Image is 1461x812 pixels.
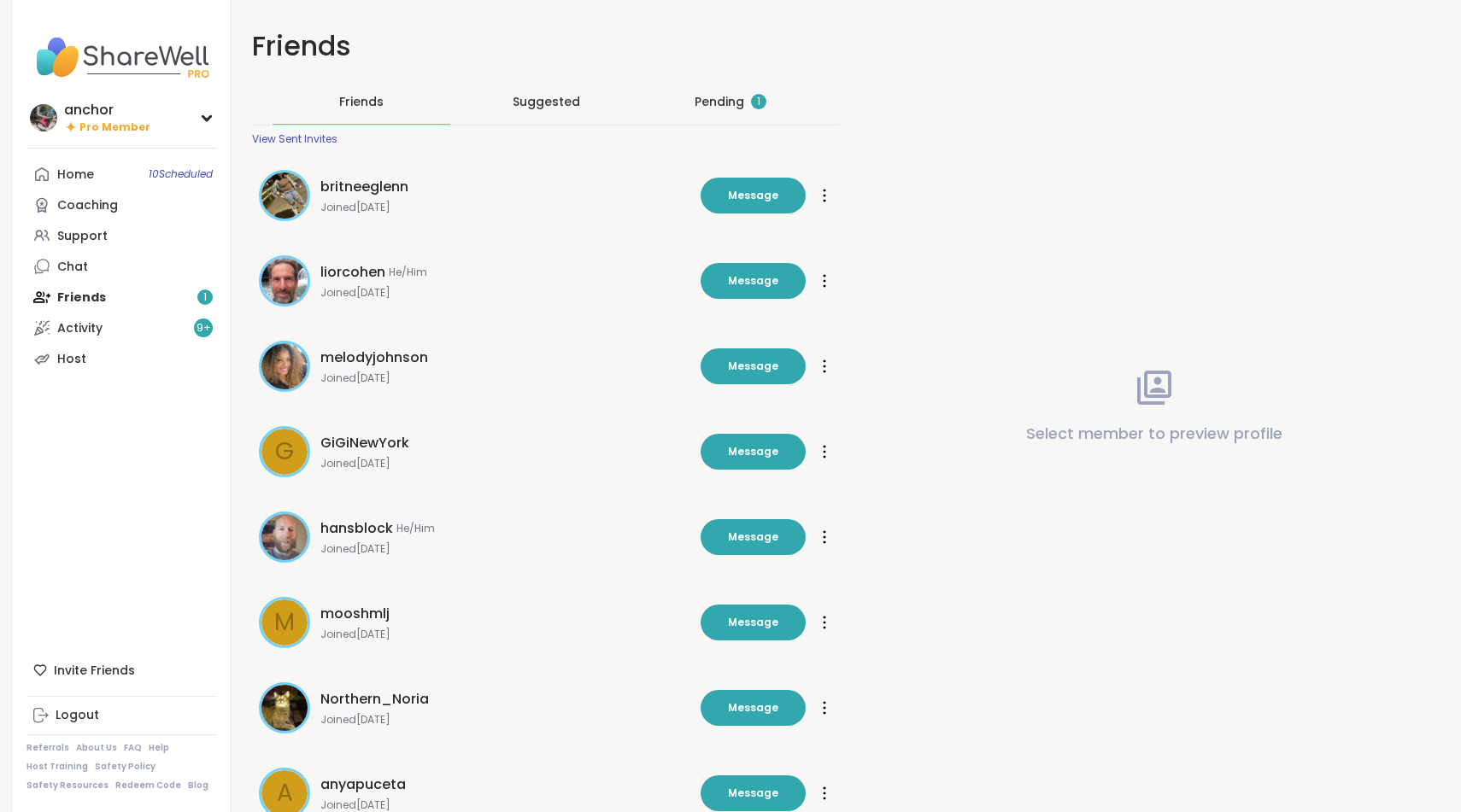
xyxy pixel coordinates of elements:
img: hansblock [261,514,308,560]
span: mooshmlj [320,604,390,624]
div: anchor [64,101,150,120]
span: GiGiNewYork [320,433,409,453]
span: Message [728,444,778,459]
span: Joined [DATE] [320,798,690,812]
div: View Sent Invites [252,132,337,146]
span: melodyjohnson [320,348,428,368]
span: Friends [339,93,384,110]
button: Message [701,434,806,470]
span: Message [728,273,778,289]
a: Chat [26,251,217,282]
span: Message [728,359,778,374]
span: Joined [DATE] [320,286,690,300]
a: Safety Resources [26,780,109,792]
div: Chat [57,259,88,276]
span: He/Him [389,266,427,279]
span: G [275,434,294,470]
span: Joined [DATE] [320,201,690,214]
button: Message [701,775,806,811]
button: Message [701,519,806,555]
button: Message [701,348,806,384]
div: Coaching [57,197,118,214]
span: 9 + [197,321,211,336]
a: Support [26,220,217,251]
p: Select member to preview profile [1026,422,1282,446]
button: Message [701,690,806,726]
a: Host Training [26,761,88,773]
button: Message [701,263,806,299]
img: ShareWell Nav Logo [26,27,217,87]
a: About Us [76,742,117,754]
span: Joined [DATE] [320,628,690,641]
span: He/Him [396,522,435,535]
img: anchor [30,104,57,131]
span: Message [728,615,778,630]
a: Help [149,742,169,754]
img: melodyjohnson [261,343,308,389]
a: Logout [26,700,217,731]
span: Joined [DATE] [320,542,690,556]
div: Pending [695,93,766,110]
h1: Friends [252,27,840,66]
a: FAQ [124,742,142,754]
span: a [277,775,293,811]
div: Support [57,228,108,245]
span: Message [728,700,778,716]
span: 10 Scheduled [149,167,213,181]
span: Joined [DATE] [320,713,690,727]
span: anyapuceta [320,774,406,795]
a: Coaching [26,190,217,220]
div: Host [57,351,86,368]
span: Message [728,188,778,203]
button: Message [701,178,806,213]
div: Activity [57,320,103,337]
a: Home10Scheduled [26,159,217,190]
span: Message [728,786,778,801]
img: liorcohen [261,258,308,304]
a: Referrals [26,742,69,754]
a: Host [26,343,217,374]
div: Logout [56,707,99,724]
span: hansblock [320,518,393,539]
span: liorcohen [320,262,385,283]
span: Pro Member [79,120,150,135]
a: Safety Policy [95,761,155,773]
img: Northern_Noria [261,685,308,731]
a: Activity9+ [26,313,217,343]
img: britneeglenn [261,172,308,219]
span: Northern_Noria [320,689,429,710]
span: 1 [757,95,760,109]
button: Message [701,605,806,640]
a: Redeem Code [115,780,181,792]
span: Suggested [513,93,580,110]
div: Home [57,166,94,184]
span: Message [728,529,778,545]
a: Blog [188,780,208,792]
span: Joined [DATE] [320,371,690,385]
span: Joined [DATE] [320,457,690,470]
span: britneeglenn [320,177,408,197]
span: m [274,605,295,640]
div: Invite Friends [26,655,217,686]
